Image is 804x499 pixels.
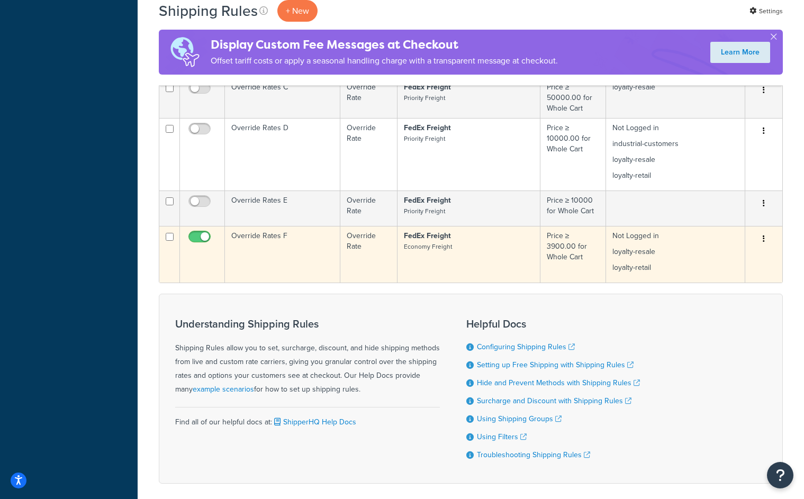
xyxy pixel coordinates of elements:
[404,81,451,93] strong: FedEx Freight
[225,226,340,283] td: Override Rates F
[340,118,398,190] td: Override Rate
[612,262,738,273] p: loyalty-retail
[175,318,440,330] h3: Understanding Shipping Rules
[612,139,738,149] p: industrial-customers
[340,190,398,226] td: Override Rate
[404,230,451,241] strong: FedEx Freight
[404,242,452,251] small: Economy Freight
[477,395,631,406] a: Surcharge and Discount with Shipping Rules
[612,247,738,257] p: loyalty-resale
[404,134,445,143] small: Priority Freight
[767,462,793,488] button: Open Resource Center
[175,407,440,429] div: Find all of our helpful docs at:
[193,384,254,395] a: example scenarios
[404,206,445,216] small: Priority Freight
[477,431,527,442] a: Using Filters
[159,30,211,75] img: duties-banner-06bc72dcb5fe05cb3f9472aba00be2ae8eb53ab6f0d8bb03d382ba314ac3c341.png
[466,318,640,330] h3: Helpful Docs
[404,93,445,103] small: Priority Freight
[340,226,398,283] td: Override Rate
[175,318,440,396] div: Shipping Rules allow you to set, surcharge, discount, and hide shipping methods from live and cus...
[606,118,745,190] td: Not Logged in
[477,449,590,460] a: Troubleshooting Shipping Rules
[211,53,558,68] p: Offset tariff costs or apply a seasonal handling charge with a transparent message at checkout.
[340,77,398,118] td: Override Rate
[225,118,340,190] td: Override Rates D
[749,4,783,19] a: Settings
[477,341,575,352] a: Configuring Shipping Rules
[477,413,562,424] a: Using Shipping Groups
[540,190,606,226] td: Price ≥ 10000 for Whole Cart
[540,118,606,190] td: Price ≥ 10000.00 for Whole Cart
[477,359,634,370] a: Setting up Free Shipping with Shipping Rules
[211,36,558,53] h4: Display Custom Fee Messages at Checkout
[540,226,606,283] td: Price ≥ 3900.00 for Whole Cart
[404,122,451,133] strong: FedEx Freight
[612,170,738,181] p: loyalty-retail
[159,1,258,21] h1: Shipping Rules
[225,77,340,118] td: Override Rates C
[272,416,356,428] a: ShipperHQ Help Docs
[612,155,738,165] p: loyalty-resale
[606,77,745,118] td: loyalty-resale
[540,77,606,118] td: Price ≥ 50000.00 for Whole Cart
[606,226,745,283] td: Not Logged in
[404,195,451,206] strong: FedEx Freight
[710,42,770,63] a: Learn More
[477,377,640,388] a: Hide and Prevent Methods with Shipping Rules
[225,190,340,226] td: Override Rates E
